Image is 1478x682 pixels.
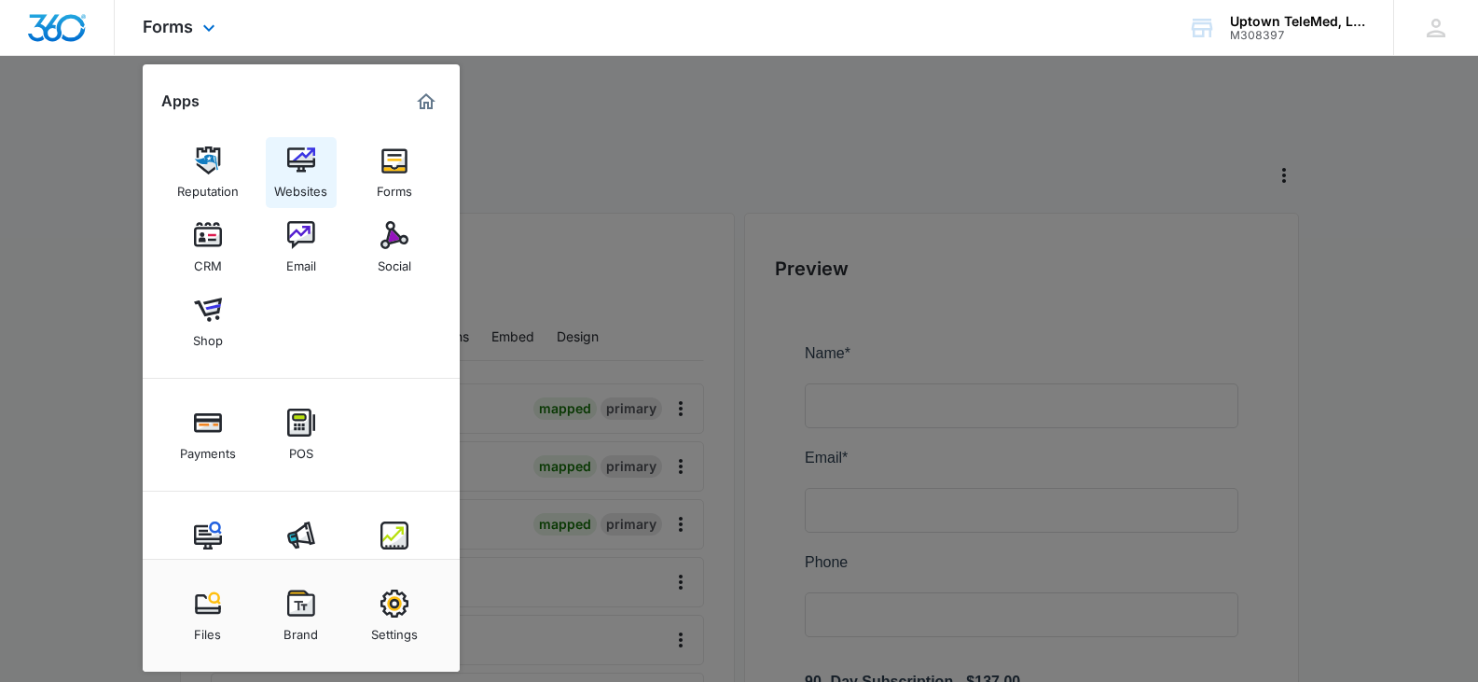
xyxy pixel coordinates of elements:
span: Qty. [337,373,363,396]
a: Email [266,212,337,283]
a: Settings [359,580,430,651]
div: Shop [193,324,223,348]
div: Settings [371,618,418,642]
div: Reputation [177,174,239,199]
h2: Apps [161,92,200,110]
div: account id [1230,29,1366,42]
a: CRM [173,212,243,283]
a: Marketing 360® Dashboard [411,87,441,117]
div: POS [289,437,313,461]
iframe: Secure expiration date input frame [16,619,110,634]
div: Websites [274,174,327,199]
iframe: Secure card number input frame [16,530,418,546]
a: Files [173,580,243,651]
a: Social [359,212,430,283]
a: Content [173,512,243,583]
iframe: Secure CVC input frame [170,619,264,634]
div: Ads [290,550,312,574]
a: Shop [173,286,243,357]
div: Intelligence [361,550,427,574]
div: Email [286,249,316,273]
span: Forms [143,17,193,36]
a: Reputation [173,137,243,208]
div: Social [378,249,411,273]
div: CRM [194,249,222,273]
div: Files [194,618,221,642]
span: Zip/Postal Code [308,578,401,592]
div: Forms [377,174,412,199]
a: Ads [266,512,337,583]
input: 80525 [308,603,434,647]
a: Payments [173,399,243,470]
span: CVC [154,578,182,592]
a: Brand [266,580,337,651]
div: Content [185,550,231,574]
a: Intelligence [359,512,430,583]
div: Payments [180,437,236,461]
a: Websites [266,137,337,208]
div: account name [1230,14,1366,29]
a: Forms [359,137,430,208]
div: Brand [283,618,318,642]
a: POS [266,399,337,470]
